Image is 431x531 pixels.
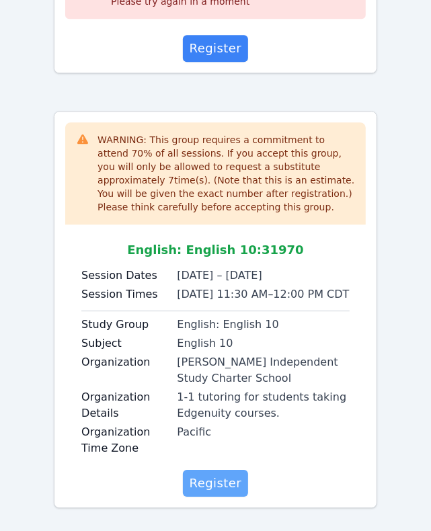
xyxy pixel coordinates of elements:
[177,335,350,352] div: English 10
[268,288,274,300] span: –
[81,268,169,284] label: Session Dates
[177,389,350,421] div: 1-1 tutoring for students taking Edgenuity courses.
[81,424,169,456] label: Organization Time Zone
[97,133,355,214] div: WARNING: This group requires a commitment to attend 70 % of all sessions. If you accept this grou...
[177,354,350,386] div: [PERSON_NAME] Independent Study Charter School
[81,286,169,302] label: Session Times
[81,354,169,370] label: Organization
[177,424,350,440] div: Pacific
[177,286,350,302] li: [DATE] 11:30 AM 12:00 PM CDT
[177,269,262,282] span: [DATE] – [DATE]
[81,335,169,352] label: Subject
[127,243,303,257] span: English: English 10 : 31970
[183,470,249,497] button: Register
[190,39,242,58] span: Register
[81,389,169,421] label: Organization Details
[177,317,350,333] div: English: English 10
[81,317,169,333] label: Study Group
[183,35,249,62] button: Register
[190,474,242,493] span: Register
